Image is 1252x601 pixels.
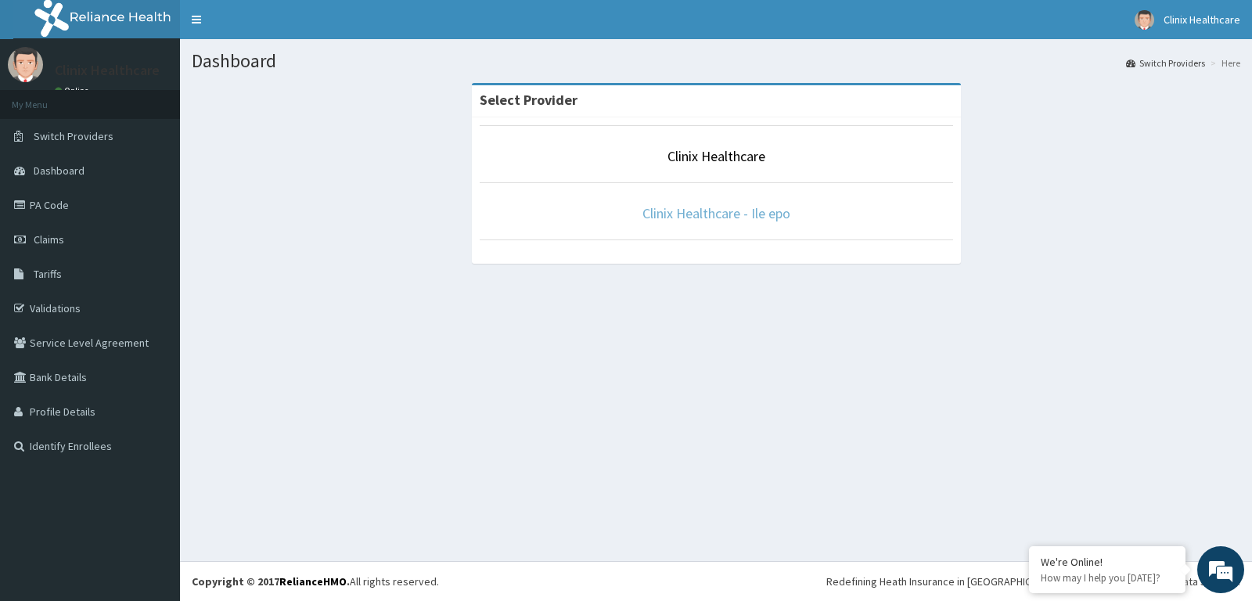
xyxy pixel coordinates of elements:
[642,204,790,222] a: Clinix Healthcare - Ile epo
[34,164,85,178] span: Dashboard
[34,267,62,281] span: Tariffs
[1164,13,1240,27] span: Clinix Healthcare
[55,85,92,96] a: Online
[1126,56,1205,70] a: Switch Providers
[1041,571,1174,585] p: How may I help you today?
[55,63,160,77] p: Clinix Healthcare
[34,129,113,143] span: Switch Providers
[1041,555,1174,569] div: We're Online!
[826,574,1240,589] div: Redefining Heath Insurance in [GEOGRAPHIC_DATA] using Telemedicine and Data Science!
[180,561,1252,601] footer: All rights reserved.
[192,51,1240,71] h1: Dashboard
[480,91,577,109] strong: Select Provider
[8,47,43,82] img: User Image
[1207,56,1240,70] li: Here
[279,574,347,588] a: RelianceHMO
[192,574,350,588] strong: Copyright © 2017 .
[667,147,765,165] a: Clinix Healthcare
[1135,10,1154,30] img: User Image
[34,232,64,247] span: Claims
